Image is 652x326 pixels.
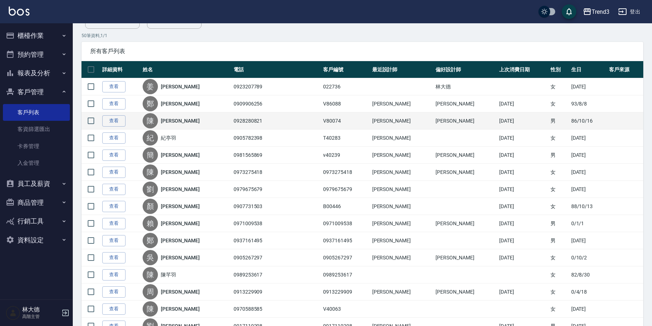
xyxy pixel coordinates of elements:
[143,267,158,282] div: 陳
[143,147,158,163] div: 簡
[161,288,199,295] a: [PERSON_NAME]
[3,64,70,83] button: 報表及分析
[569,301,608,318] td: [DATE]
[549,266,569,283] td: 女
[497,164,549,181] td: [DATE]
[370,181,434,198] td: [PERSON_NAME]
[549,215,569,232] td: 男
[434,215,497,232] td: [PERSON_NAME]
[161,237,199,244] a: [PERSON_NAME]
[549,78,569,95] td: 女
[102,269,126,281] a: 查看
[143,130,158,146] div: 紀
[321,266,370,283] td: 0989253617
[549,181,569,198] td: 女
[102,98,126,110] a: 查看
[321,164,370,181] td: 0973275418
[100,61,141,78] th: 詳細資料
[102,252,126,263] a: 查看
[497,181,549,198] td: [DATE]
[569,266,608,283] td: 82/8/30
[102,167,126,178] a: 查看
[549,198,569,215] td: 女
[497,249,549,266] td: [DATE]
[434,283,497,301] td: [PERSON_NAME]
[321,95,370,112] td: V86088
[232,215,321,232] td: 0971009538
[549,301,569,318] td: 女
[497,112,549,130] td: [DATE]
[3,155,70,171] a: 入金管理
[232,266,321,283] td: 0989253617
[569,232,608,249] td: [DATE]
[143,96,158,111] div: 鄭
[434,61,497,78] th: 偏好設計師
[370,232,434,249] td: [PERSON_NAME]
[3,174,70,193] button: 員工及薪資
[143,79,158,94] div: 姜
[569,130,608,147] td: [DATE]
[102,201,126,212] a: 查看
[102,150,126,161] a: 查看
[143,113,158,128] div: 陳
[3,193,70,212] button: 商品管理
[615,5,643,19] button: 登出
[562,4,576,19] button: save
[370,95,434,112] td: [PERSON_NAME]
[232,249,321,266] td: 0905267297
[161,254,199,261] a: [PERSON_NAME]
[102,218,126,229] a: 查看
[161,83,199,90] a: [PERSON_NAME]
[549,147,569,164] td: 男
[370,130,434,147] td: [PERSON_NAME]
[321,130,370,147] td: T40283
[161,203,199,210] a: [PERSON_NAME]
[102,303,126,315] a: 查看
[3,45,70,64] button: 預約管理
[321,232,370,249] td: 0937161495
[370,164,434,181] td: [PERSON_NAME]
[232,283,321,301] td: 0913229909
[434,112,497,130] td: [PERSON_NAME]
[592,7,609,16] div: Trend3
[434,95,497,112] td: [PERSON_NAME]
[143,199,158,214] div: 顏
[232,301,321,318] td: 0970588585
[143,216,158,231] div: 賴
[161,100,199,107] a: [PERSON_NAME]
[569,283,608,301] td: 0/4/18
[497,61,549,78] th: 上次消費日期
[569,181,608,198] td: [DATE]
[141,61,232,78] th: 姓名
[569,78,608,95] td: [DATE]
[434,164,497,181] td: [PERSON_NAME]
[3,26,70,45] button: 櫃檯作業
[497,95,549,112] td: [DATE]
[9,7,29,16] img: Logo
[143,233,158,248] div: 鄭
[370,249,434,266] td: [PERSON_NAME]
[549,130,569,147] td: 女
[161,186,199,193] a: [PERSON_NAME]
[3,138,70,155] a: 卡券管理
[569,147,608,164] td: [DATE]
[549,232,569,249] td: 男
[569,215,608,232] td: 0/1/1
[161,220,199,227] a: [PERSON_NAME]
[143,301,158,317] div: 陳
[370,61,434,78] th: 最近設計師
[90,48,635,55] span: 所有客戶列表
[3,231,70,250] button: 資料設定
[549,164,569,181] td: 女
[3,104,70,121] a: 客戶列表
[497,215,549,232] td: [DATE]
[232,147,321,164] td: 0981565869
[6,306,20,320] img: Person
[569,61,608,78] th: 生日
[321,61,370,78] th: 客戶編號
[102,235,126,246] a: 查看
[232,130,321,147] td: 0905782398
[549,95,569,112] td: 女
[232,181,321,198] td: 0979675679
[497,283,549,301] td: [DATE]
